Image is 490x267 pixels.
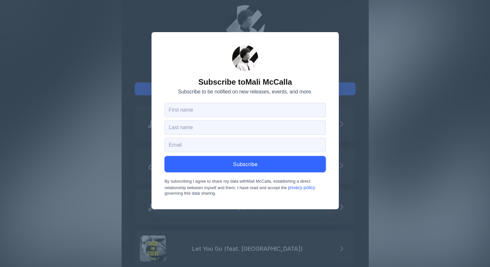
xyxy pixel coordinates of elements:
input: Email [165,138,326,152]
button: Subscribe [165,156,326,172]
input: Last name [165,120,326,135]
input: First name [165,103,326,117]
span: Subscribe to be notified on new releases, events, and more. [178,89,312,95]
div: Mali McCalla [232,45,258,71]
span: Subscribe to Mali McCalla [198,79,292,85]
a: privacy policy [288,185,315,190]
img: 160x160 [232,45,258,71]
span: By subscribing I agree to share my data with Mali McCalla , establishing a direct relationship be... [165,179,326,196]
